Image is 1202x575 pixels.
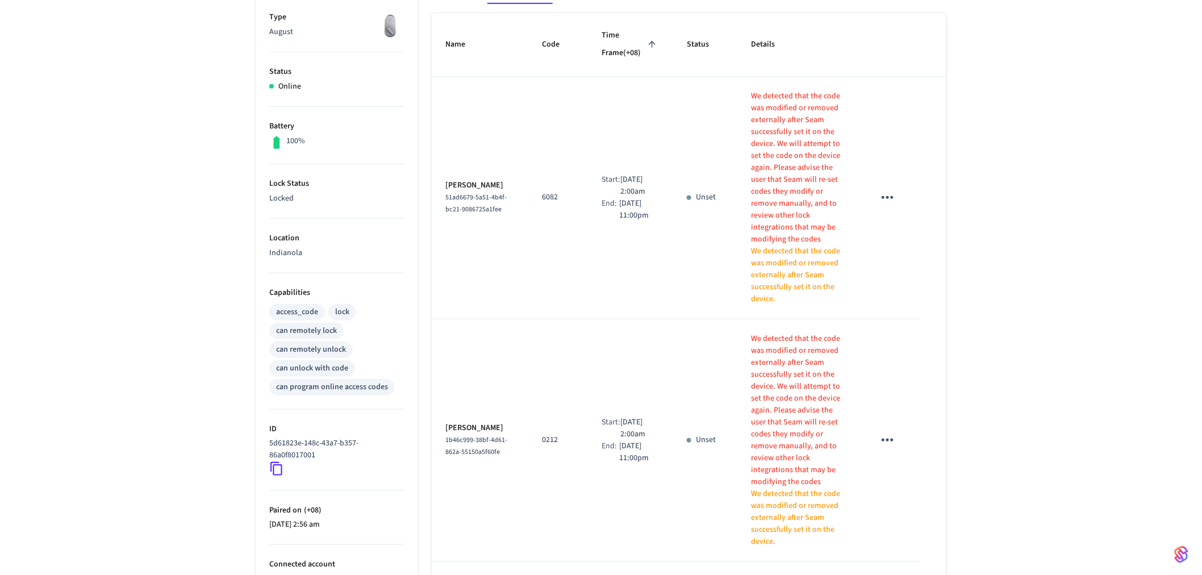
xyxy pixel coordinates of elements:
[445,36,480,53] span: Name
[445,193,507,214] span: 51ad6679-5a51-4b4f-bc21-9086725a1fee
[269,247,404,259] p: Indianola
[278,81,301,93] p: Online
[445,422,515,434] p: [PERSON_NAME]
[602,174,621,198] div: Start:
[269,26,404,38] p: August
[276,306,318,318] div: access_code
[602,416,621,440] div: Start:
[269,423,404,435] p: ID
[269,178,404,190] p: Lock Status
[751,333,846,488] p: We detected that the code was modified or removed externally after Seam successfully set it on th...
[1175,545,1188,564] img: SeamLogoGradient.69752ec5.svg
[269,232,404,244] p: Location
[269,519,404,531] p: [DATE] 2:56 am
[621,174,660,198] p: [DATE] 2:00am
[751,488,846,548] p: We detected that the code was modified or removed externally after Seam successfully set it on th...
[269,11,404,23] p: Type
[302,505,322,516] span: ( +08 )
[751,245,846,305] p: We detected that the code was modified or removed externally after Seam successfully set it on th...
[445,180,515,191] p: [PERSON_NAME]
[269,120,404,132] p: Battery
[269,505,404,516] p: Paired on
[751,36,790,53] span: Details
[269,559,404,570] p: Connected account
[696,434,716,446] p: Unset
[542,36,574,53] span: Code
[276,363,348,374] div: can unlock with code
[286,135,305,147] p: 100%
[696,191,716,203] p: Unset
[542,191,574,203] p: 6082
[687,36,724,53] span: Status
[620,198,660,222] p: [DATE] 11:00pm
[620,440,660,464] p: [DATE] 11:00pm
[542,434,574,446] p: 0212
[602,27,660,63] span: Time Frame(+08)
[269,66,404,78] p: Status
[445,435,507,457] span: 1b46c999-38bf-4d61-862a-55150a5f60fe
[276,381,388,393] div: can program online access codes
[621,416,660,440] p: [DATE] 2:00am
[276,344,346,356] div: can remotely unlock
[269,193,404,205] p: Locked
[602,198,620,222] div: End:
[376,11,404,40] img: August Wifi Smart Lock 3rd Gen, Silver, Front
[335,306,349,318] div: lock
[602,440,620,464] div: End:
[751,90,846,245] p: We detected that the code was modified or removed externally after Seam successfully set it on th...
[269,438,400,461] p: 5d61823e-148c-43a7-b357-86a0f8017001
[276,325,337,337] div: can remotely lock
[269,287,404,299] p: Capabilities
